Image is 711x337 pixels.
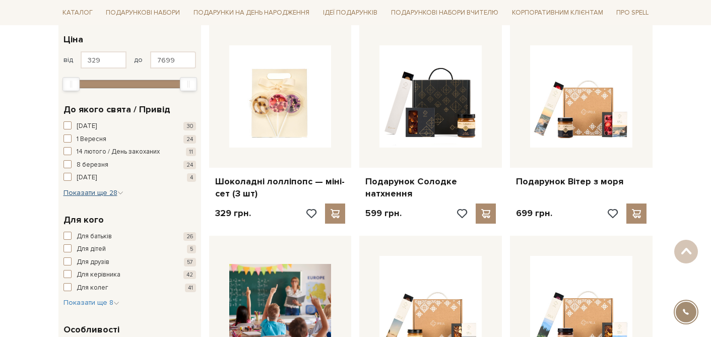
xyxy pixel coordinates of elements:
div: Min [62,77,80,91]
p: 699 грн. [516,208,552,219]
input: Ціна [81,51,126,69]
a: Ідеї подарунків [319,5,381,21]
button: Для колег 41 [63,283,196,293]
a: Подарунок Солодке натхнення [365,176,496,199]
button: Для дітей 5 [63,244,196,254]
span: 41 [185,284,196,292]
p: 329 грн. [215,208,251,219]
span: Для батьків [77,232,112,242]
button: 14 лютого / День закоханих 11 [63,147,196,157]
a: Подарунки на День народження [189,5,313,21]
a: Подарункові набори [102,5,184,21]
span: 24 [183,161,196,169]
span: 11 [186,148,196,156]
span: 1 Вересня [77,134,106,145]
span: Для друзів [77,257,109,267]
span: від [63,55,73,64]
span: Для керівника [77,270,120,280]
span: [DATE] [77,173,97,183]
span: Ціна [63,33,83,46]
span: 30 [183,122,196,130]
span: 24 [183,135,196,144]
a: Каталог [58,5,97,21]
span: Особливості [63,323,119,336]
button: 8 березня 24 [63,160,196,170]
span: 26 [183,232,196,241]
div: Max [180,77,197,91]
span: Для колег [77,283,108,293]
button: [DATE] 30 [63,121,196,131]
span: 4 [187,173,196,182]
a: Про Spell [612,5,653,21]
span: 14 лютого / День закоханих [77,147,160,157]
span: 57 [184,258,196,266]
button: Для друзів 57 [63,257,196,267]
button: [DATE] 4 [63,173,196,183]
a: Шоколадні лолліпопс — міні-сет (3 шт) [215,176,346,199]
p: 599 грн. [365,208,402,219]
span: Для дітей [77,244,106,254]
span: Показати ще 28 [63,188,123,197]
a: Подарункові набори Вчителю [387,4,502,21]
span: Показати ще 8 [63,298,119,307]
a: Подарунок Вітер з моря [516,176,647,187]
span: [DATE] [77,121,97,131]
button: Показати ще 28 [63,188,123,198]
span: 8 березня [77,160,108,170]
input: Ціна [150,51,196,69]
span: 5 [187,245,196,253]
span: Для кого [63,213,104,227]
button: Для батьків 26 [63,232,196,242]
span: До якого свята / Привід [63,103,170,116]
button: 1 Вересня 24 [63,134,196,145]
button: Для керівника 42 [63,270,196,280]
button: Показати ще 8 [63,298,119,308]
a: Корпоративним клієнтам [508,5,607,21]
span: 42 [183,271,196,279]
span: до [134,55,143,64]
